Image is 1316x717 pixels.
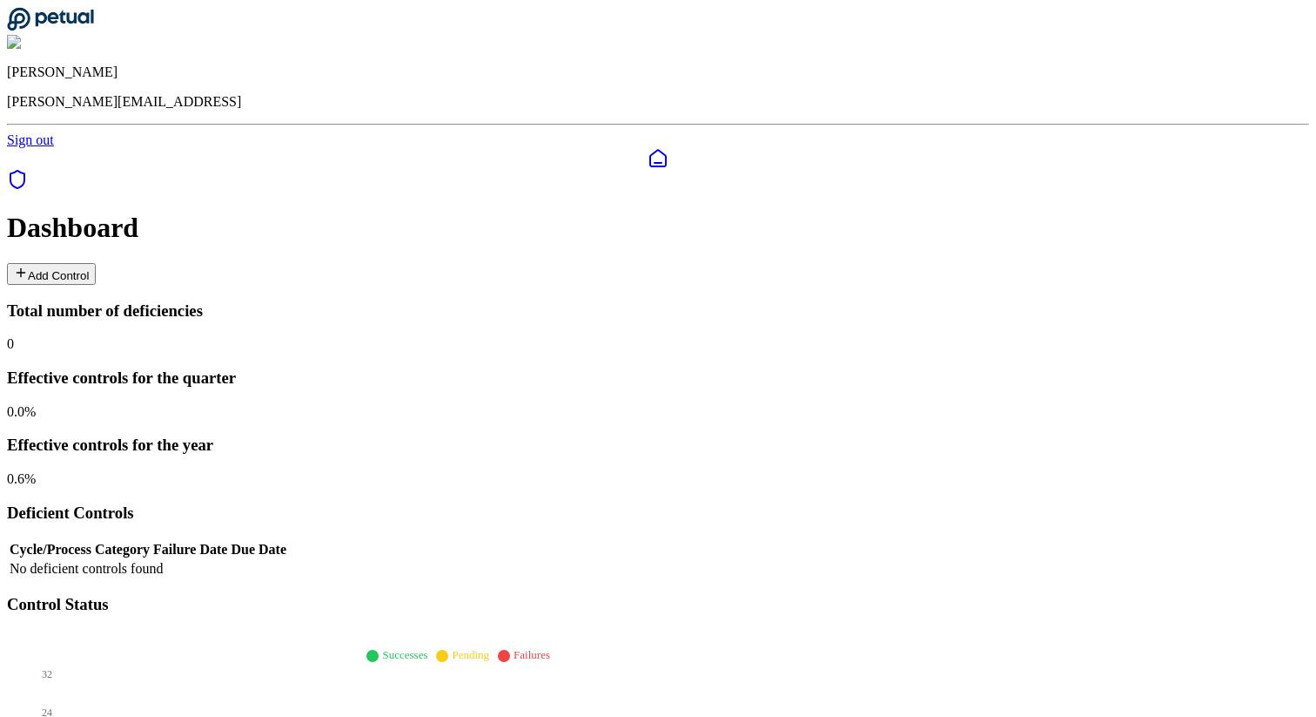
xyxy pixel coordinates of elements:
[382,648,427,661] span: Successes
[7,148,1309,169] a: Dashboard
[7,19,94,34] a: Go to Dashboard
[452,648,489,661] span: Pending
[7,336,14,351] span: 0
[7,263,96,285] button: Add Control
[7,504,1309,523] h3: Deficient Controls
[7,301,1309,321] h3: Total number of deficiencies
[230,541,287,558] th: Due Date
[7,178,28,193] a: SOC 1 Reports
[7,212,1309,244] h1: Dashboard
[9,541,92,558] th: Cycle/Process
[514,648,550,661] span: Failures
[9,560,287,578] td: No deficient controls found
[7,471,36,486] span: 0.6 %
[7,64,1309,80] p: [PERSON_NAME]
[7,94,1309,110] p: [PERSON_NAME][EMAIL_ADDRESS]
[7,595,1309,614] h3: Control Status
[42,668,52,680] tspan: 32
[7,132,54,147] a: Sign out
[152,541,228,558] th: Failure Date
[7,436,1309,455] h3: Effective controls for the year
[7,369,1309,388] h3: Effective controls for the quarter
[7,404,36,419] span: 0.0 %
[7,35,79,51] img: James Lee
[94,541,151,558] th: Category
